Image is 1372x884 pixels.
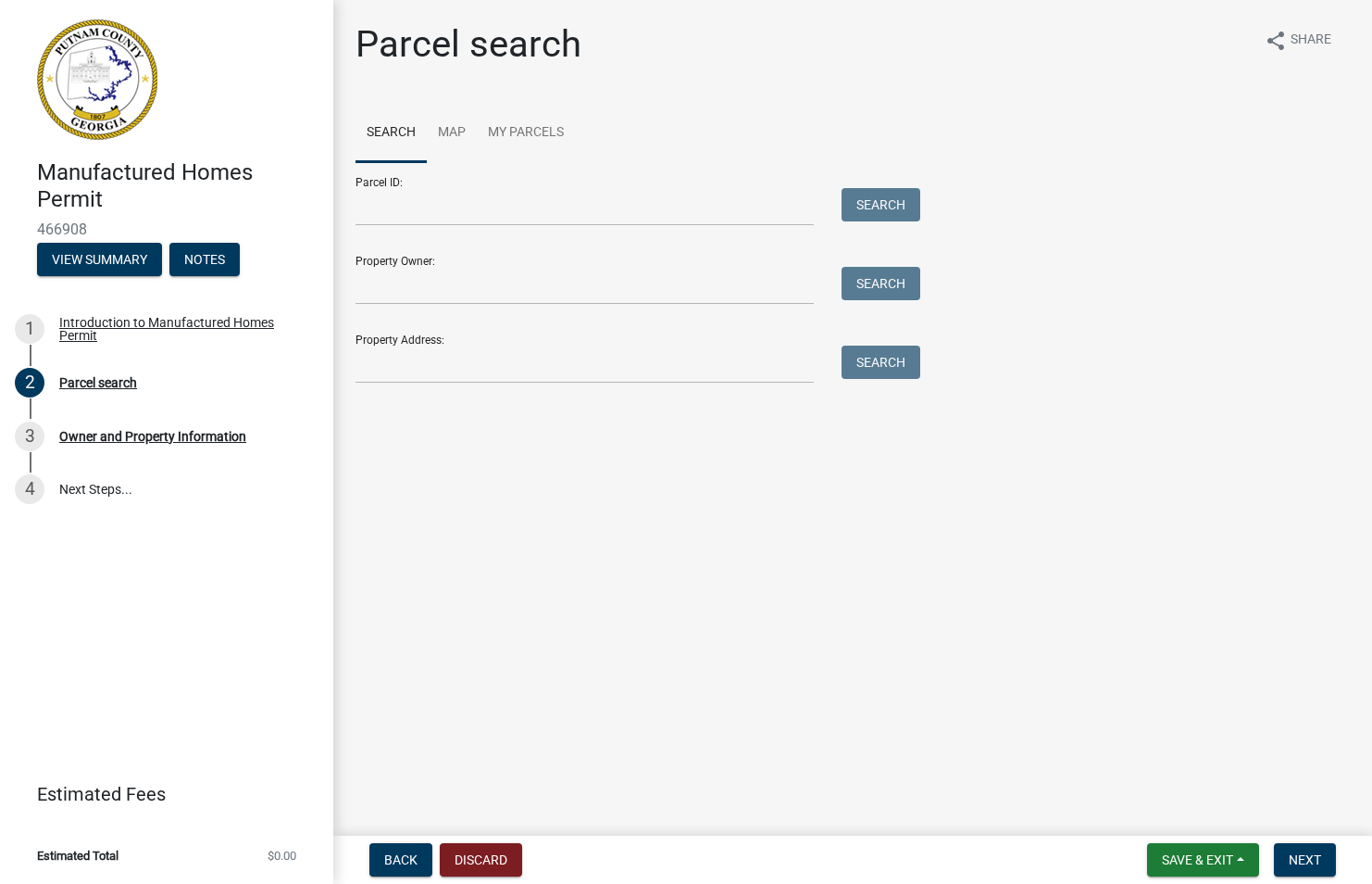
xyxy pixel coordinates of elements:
[37,19,157,140] img: Putnam County, Georgia
[1250,22,1346,58] button: shareShare
[369,843,432,877] button: Back
[268,850,296,862] span: $0.00
[842,267,920,300] button: Search
[37,221,296,238] span: 466908
[169,243,240,276] button: Notes
[37,850,118,862] span: Estimated Total
[1147,843,1259,877] button: Save & Exit
[477,104,575,163] a: My Parcels
[1289,852,1321,867] span: Next
[15,314,44,344] div: 1
[59,376,137,389] div: Parcel search
[37,253,162,268] wm-modal-confirm: Summary
[15,368,44,398] div: 2
[37,159,318,213] h4: Manufactured Homes Permit
[1162,852,1233,867] span: Save & Exit
[1265,30,1287,52] i: share
[1274,843,1336,877] button: Next
[59,316,304,342] div: Introduction to Manufactured Homes Permit
[1291,30,1331,52] span: Share
[37,243,162,276] button: View Summary
[842,346,920,379] button: Search
[384,852,418,867] span: Back
[169,253,240,268] wm-modal-confirm: Notes
[842,188,920,221] button: Search
[15,422,44,451] div: 3
[427,104,477,163] a: Map
[15,776,304,813] a: Estimated Fees
[59,430,246,443] div: Owner and Property Information
[440,843,522,877] button: Discard
[15,474,44,504] div: 4
[355,104,427,163] a: Search
[355,22,581,67] h1: Parcel search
